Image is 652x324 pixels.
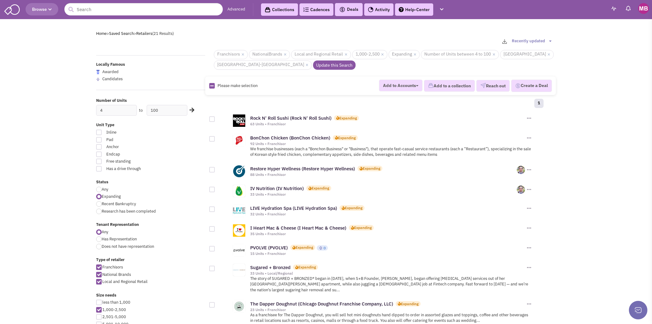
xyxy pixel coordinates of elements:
div: 32 Units • Franchisor [250,212,525,217]
span: Has Representation [102,236,137,242]
a: × [381,52,384,57]
a: Restore Hyper Wellness (Restore Hyper Wellness) [250,166,355,172]
a: × [242,52,244,57]
div: 88 Units • Franchisor [250,172,517,177]
a: The Dapper Doughnut (Chicago Doughnut Franchise Company, LLC) [250,301,393,307]
span: Has a drive through [102,166,171,172]
span: Number of Units between 4 to 100 [421,50,499,59]
img: Deal-Dollar.png [515,82,521,89]
span: Franchisors [102,264,123,270]
a: Home [96,31,107,36]
a: × [284,52,287,57]
label: Type of retailer [96,257,205,263]
span: (21 Results) [152,31,174,36]
span: less than 1,000 [102,300,130,305]
p: As a franchisee for The Dapper Doughnut, you will sell hot mini doughnuts hand dipped to order in... [250,312,532,324]
button: Deals [337,6,360,14]
button: Reach out [476,80,510,92]
img: locallyfamous-upvote.png [319,246,323,250]
a: LIVE Hydration Spa (LIVE Hydration Spa) [250,205,337,211]
a: Retailers [136,31,152,36]
div: Search Nearby [185,106,195,114]
img: Mitch Bowers [638,3,649,14]
div: 33 Units • Local/Regional [250,271,525,276]
span: Deals [339,6,358,12]
div: 15 Units • Franchisor [250,251,525,256]
div: 33 Units • Franchisor [250,192,517,197]
img: help.png [399,7,404,12]
span: [GEOGRAPHIC_DATA] [500,50,554,59]
div: Expanding [338,135,356,140]
label: Unit Type [96,122,205,128]
span: [GEOGRAPHIC_DATA]-[GEOGRAPHIC_DATA] [214,60,312,70]
a: Cadences [300,3,333,16]
p: The story of SUGARED + BRONZED® began in [DATE], when S+B Founder, [PERSON_NAME], began offering ... [250,276,532,293]
label: Locally Famous [96,62,205,68]
img: Cadences_logo.png [303,7,309,12]
span: Candidates [102,76,123,81]
div: Expanding [363,166,380,171]
div: Expanding [339,115,357,121]
button: Create a Deal [511,80,552,92]
button: Browse [26,3,58,15]
img: download-2-24.png [502,39,507,44]
span: Does not have representation [102,244,154,249]
span: Browse [32,6,52,12]
img: locallyfamous-upvote.png [96,77,100,81]
span: > [134,31,136,36]
img: Rectangle.png [209,83,215,89]
span: Pad [102,137,171,143]
label: Size needs [96,293,205,298]
span: Free standing [102,159,171,164]
span: 1,000-2,500 [352,50,387,59]
img: SmartAdmin [4,3,20,15]
span: 2,501-5,000 [102,314,126,319]
a: Sugared + Bronzed [250,264,291,270]
span: 1,000-2,500 [102,307,126,312]
a: I Heart Mac & Cheese (I Heart Mac & Cheese) [250,225,346,231]
span: Endcap [102,152,171,157]
span: 0 [324,246,326,250]
span: National Brands [102,272,131,277]
p: We franchise businesses (each a "Bonchon Business" or "Business"), that operate fast-casual servi... [250,146,532,158]
span: NationalBrands [249,50,290,59]
label: Status [96,179,205,185]
img: locallyfamous-largeicon.png [96,70,100,74]
img: icon-deals.svg [339,6,345,13]
a: Advanced [227,6,245,12]
img: ZUAP2X_AcEmPc-rEK3TrwA.png [517,185,525,194]
div: 23 Units • Franchisor [250,307,525,312]
button: Add to Accounts [379,80,422,91]
div: Expanding [345,205,362,210]
span: Expanding [102,194,121,199]
input: Search [64,3,223,15]
a: Rock N' Roll Sushi (Rock N' Roll Sushi) [250,115,332,121]
span: Research has been completed [102,209,156,214]
span: Please make selection [218,83,258,88]
img: VectorPaper_Plane.png [480,83,486,88]
span: Local and Regional Retail [291,50,351,59]
a: Saved Search [109,31,134,36]
span: Awarded [102,69,119,74]
span: Inline [102,130,171,135]
a: × [492,52,495,57]
label: Number of Units [96,98,205,104]
a: Collections [261,3,298,16]
label: Tenant Representation [96,222,205,228]
div: 63 Units • Franchisor [250,122,525,127]
div: Expanding [401,301,418,306]
span: Local and Regional Retail [102,279,148,284]
a: × [414,52,416,57]
span: Any [102,187,108,192]
a: PVOLVE (PVOLVE) [250,245,288,251]
img: icon-collection-lavender.png [428,83,434,88]
a: × [344,52,347,57]
a: × [548,52,550,57]
span: Any [102,229,108,235]
div: Expanding [312,185,329,191]
img: Activity.png [368,7,373,12]
div: Expanding [354,225,372,230]
a: IV Nutrition (IV Nutrition) [250,185,304,191]
div: 35 Units • Franchisor [250,231,525,236]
